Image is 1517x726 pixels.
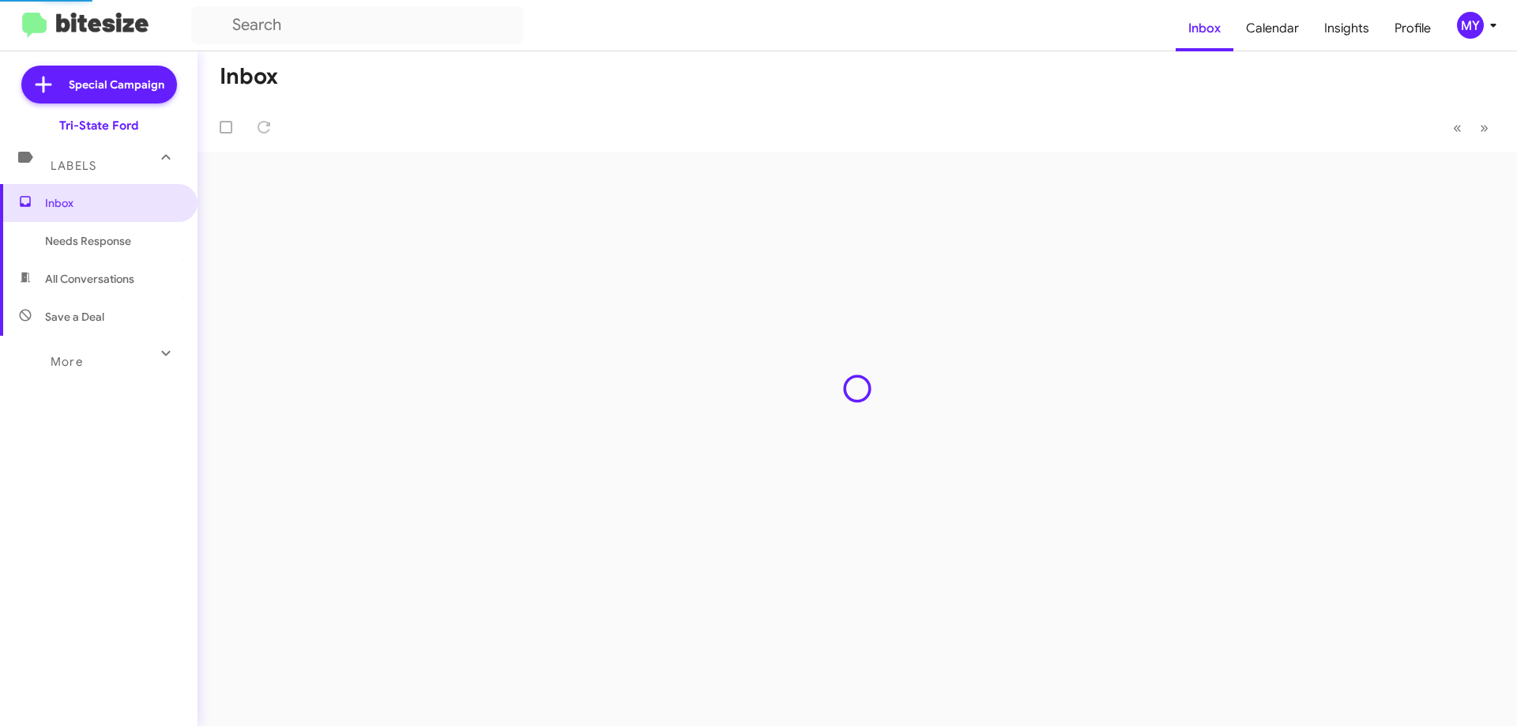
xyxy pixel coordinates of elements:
span: » [1480,118,1489,137]
h1: Inbox [220,64,278,89]
span: « [1453,118,1462,137]
div: MY [1457,12,1484,39]
a: Insights [1312,6,1382,51]
span: Inbox [45,195,179,211]
span: Special Campaign [69,77,164,92]
a: Inbox [1176,6,1233,51]
nav: Page navigation example [1444,111,1498,144]
span: Needs Response [45,233,179,249]
a: Profile [1382,6,1444,51]
div: Tri-State Ford [59,118,138,134]
span: Labels [51,159,96,173]
button: Previous [1444,111,1471,144]
a: Calendar [1233,6,1312,51]
span: More [51,355,83,369]
span: Save a Deal [45,309,104,325]
a: Special Campaign [21,66,177,103]
input: Search [191,6,523,44]
button: Next [1470,111,1498,144]
span: All Conversations [45,271,134,287]
button: MY [1444,12,1500,39]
